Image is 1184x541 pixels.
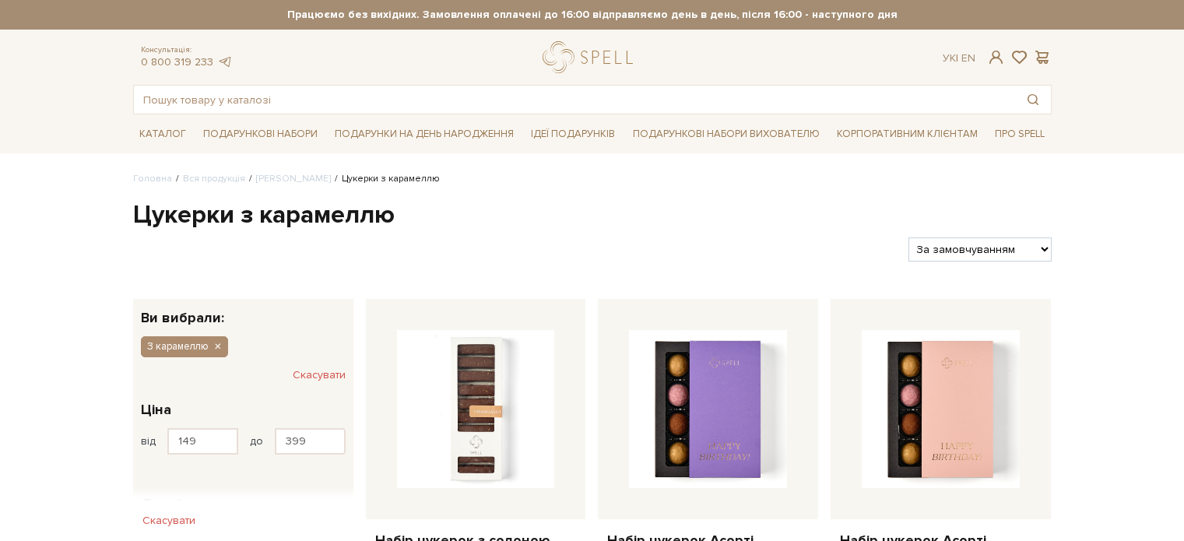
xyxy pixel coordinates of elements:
a: En [961,51,975,65]
a: Вся продукція [183,173,245,184]
span: Дизайн упаковки [141,494,261,515]
input: Ціна [275,428,346,455]
a: 0 800 319 233 [141,55,213,69]
a: logo [543,41,640,73]
span: до [250,434,263,448]
a: Подарунки на День народження [328,122,520,146]
strong: Працюємо без вихідних. Замовлення оплачені до 16:00 відправляємо день в день, після 16:00 - насту... [133,8,1052,22]
h1: Цукерки з карамеллю [133,199,1052,232]
a: Каталог [133,122,192,146]
span: Консультація: [141,45,233,55]
a: telegram [217,55,233,69]
a: Корпоративним клієнтам [831,121,984,147]
input: Ціна [167,428,238,455]
button: Пошук товару у каталозі [1015,86,1051,114]
button: Скасувати [133,508,205,533]
span: Ціна [141,399,171,420]
a: Подарункові набори [197,122,324,146]
a: [PERSON_NAME] [256,173,331,184]
button: З карамеллю [141,336,228,357]
div: Ук [943,51,975,65]
span: З карамеллю [147,339,209,353]
a: Про Spell [989,122,1051,146]
li: Цукерки з карамеллю [331,172,440,186]
input: Пошук товару у каталозі [134,86,1015,114]
button: Скасувати [293,363,346,388]
span: | [956,51,958,65]
span: від [141,434,156,448]
a: Ідеї подарунків [525,122,621,146]
a: Головна [133,173,172,184]
div: Ви вибрали: [133,299,353,325]
a: Подарункові набори вихователю [627,121,826,147]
